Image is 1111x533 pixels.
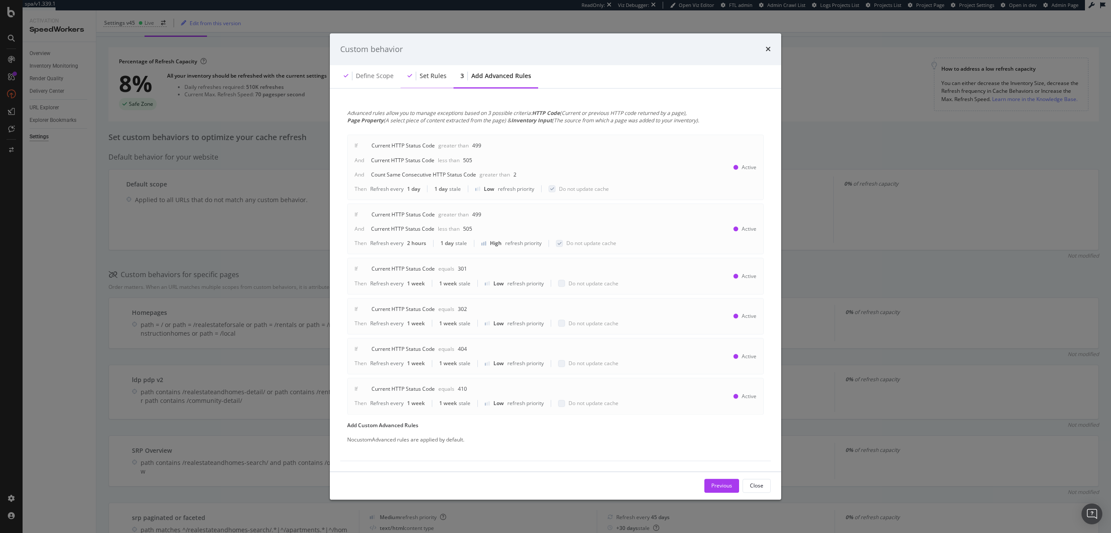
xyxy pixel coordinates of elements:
[742,272,756,280] div: Active
[569,360,618,367] span: Do not update cache
[484,185,494,193] div: Low
[471,72,531,81] div: Add advanced rules
[505,240,542,247] div: refresh priority
[711,482,732,490] div: Previous
[434,185,447,193] div: 1 day
[355,157,364,164] div: And
[742,392,756,400] div: Active
[370,320,404,327] div: Refresh every
[347,110,764,124] div: Advanced rules allow you to manage exceptions based on 3 possible criteria: (Current or previous ...
[407,400,425,407] div: 1 week
[507,280,544,287] div: refresh priority
[407,185,420,193] div: 1 day
[370,185,404,193] div: Refresh every
[485,281,490,285] img: Yo1DZTjnOBfEZTkXj00cav03WZSR3qnEnDcAAAAASUVORK5CYII=
[460,72,464,81] div: 3
[439,280,457,287] div: 1 week
[498,185,534,193] div: refresh priority
[459,360,470,367] div: stale
[438,226,460,233] div: Less than
[370,400,404,407] div: Refresh every
[481,241,486,245] img: cRr4yx4cyByr8BeLxltRlzBPIAAAAAElFTkSuQmCC
[507,320,544,327] div: refresh priority
[371,345,435,353] div: Current HTTP Status Code
[742,353,756,360] div: Active
[569,400,618,407] span: Do not update cache
[493,320,504,327] div: Low
[407,280,425,287] div: 1 week
[355,211,358,218] div: If
[463,226,472,233] div: 505
[355,320,367,327] div: Then
[355,185,367,193] div: Then
[439,320,457,327] div: 1 week
[330,33,781,500] div: modal
[438,211,469,218] div: Greater than
[472,211,481,218] div: 499
[438,305,454,313] div: Equals
[347,436,764,443] div: No custom Advanced rules are applied by default.
[355,345,358,353] div: If
[569,320,618,327] span: Do not update cache
[704,479,739,493] button: Previous
[355,400,367,407] div: Then
[493,360,504,367] div: Low
[370,240,404,247] div: Refresh every
[370,360,404,367] div: Refresh every
[371,386,435,393] div: Current HTTP Status Code
[458,386,467,393] div: 410
[480,171,510,178] div: Greater than
[438,142,469,150] div: Greater than
[439,400,457,407] div: 1 week
[766,44,771,55] div: times
[743,479,771,493] button: Close
[493,400,504,407] div: Low
[507,400,544,407] div: refresh priority
[355,240,367,247] div: Then
[458,265,467,273] div: 301
[485,401,490,405] img: Yo1DZTjnOBfEZTkXj00cav03WZSR3qnEnDcAAAAASUVORK5CYII=
[347,422,764,429] div: Add Custom Advanced Rules
[458,305,467,313] div: 302
[347,117,384,124] b: Page Property
[742,313,756,320] div: Active
[490,240,502,247] div: High
[472,142,481,150] div: 499
[455,240,467,247] div: stale
[407,320,425,327] div: 1 week
[1081,504,1102,524] div: Open Intercom Messenger
[463,157,472,164] div: 505
[507,360,544,367] div: refresh priority
[355,305,358,313] div: If
[440,240,454,247] div: 1 day
[459,280,470,287] div: stale
[513,171,516,178] div: 2
[459,400,470,407] div: stale
[355,265,358,273] div: If
[458,345,467,353] div: 404
[485,321,490,326] img: Yo1DZTjnOBfEZTkXj00cav03WZSR3qnEnDcAAAAASUVORK5CYII=
[356,72,394,81] div: Define scope
[438,386,454,393] div: Equals
[371,305,435,313] div: Current HTTP Status Code
[438,157,460,164] div: Less than
[750,482,763,490] div: Close
[485,361,490,366] img: Yo1DZTjnOBfEZTkXj00cav03WZSR3qnEnDcAAAAASUVORK5CYII=
[355,280,367,287] div: Then
[355,142,358,150] div: If
[371,265,435,273] div: Current HTTP Status Code
[355,226,364,233] div: And
[459,320,470,327] div: stale
[420,72,447,81] div: Set rules
[407,240,426,247] div: 2 hours
[371,211,435,218] div: Current HTTP Status Code
[371,226,434,233] div: Current HTTP Status Code
[371,171,476,178] div: Count Same Consecutive HTTP Status Code
[371,157,434,164] div: Current HTTP Status Code
[493,280,504,287] div: Low
[511,117,552,124] b: Inventory Input
[475,187,480,191] img: Yo1DZTjnOBfEZTkXj00cav03WZSR3qnEnDcAAAAASUVORK5CYII=
[438,345,454,353] div: Equals
[439,360,457,367] div: 1 week
[742,226,756,233] div: Active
